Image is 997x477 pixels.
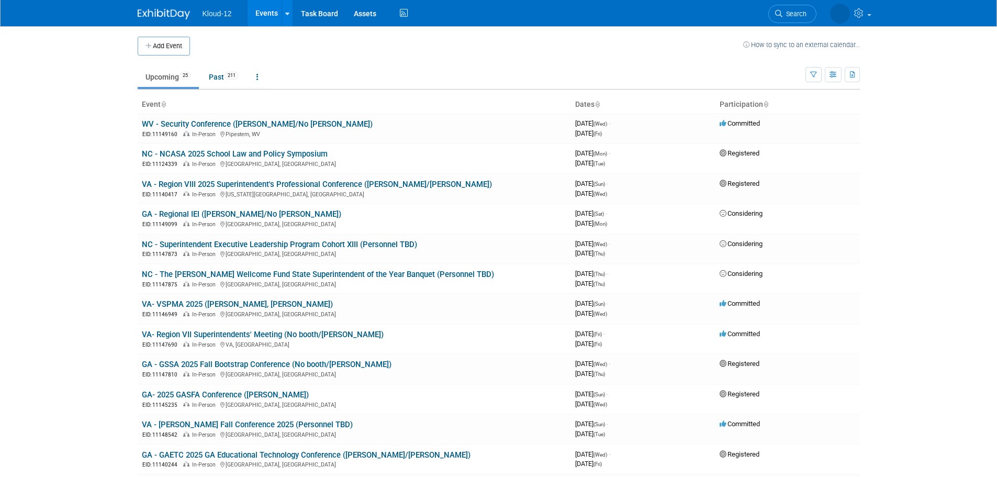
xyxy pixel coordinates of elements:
[183,402,189,407] img: In-Person Event
[142,282,182,287] span: EID: 11147875
[609,450,610,458] span: -
[142,270,494,279] a: NC - The [PERSON_NAME] Wellcome Fund State Superintendent of the Year Banquet (Personnel TBD)
[607,180,608,187] span: -
[142,251,182,257] span: EID: 11147873
[142,370,567,379] div: [GEOGRAPHIC_DATA], [GEOGRAPHIC_DATA]
[575,460,602,468] span: [DATE]
[720,240,763,248] span: Considering
[720,270,763,278] span: Considering
[142,219,567,228] div: [GEOGRAPHIC_DATA], [GEOGRAPHIC_DATA]
[142,221,182,227] span: EID: 11149099
[720,299,760,307] span: Committed
[593,241,607,247] span: (Wed)
[720,119,760,127] span: Committed
[575,299,608,307] span: [DATE]
[192,131,219,138] span: In-Person
[575,420,608,428] span: [DATE]
[593,181,605,187] span: (Sun)
[768,5,816,23] a: Search
[575,360,610,368] span: [DATE]
[192,281,219,288] span: In-Person
[593,402,607,407] span: (Wed)
[225,72,239,80] span: 211
[575,249,605,257] span: [DATE]
[593,251,605,257] span: (Thu)
[607,270,608,278] span: -
[142,360,391,369] a: GA - GSSA 2025 Fall Bootstrap Conference (No booth/[PERSON_NAME])
[142,180,492,189] a: VA - Region VIII 2025 Superintendent's Professional Conference ([PERSON_NAME]/[PERSON_NAME])
[142,119,373,129] a: WV - Security Conference ([PERSON_NAME]/No [PERSON_NAME])
[595,100,600,108] a: Sort by Start Date
[183,131,189,136] img: In-Person Event
[593,151,607,157] span: (Mon)
[593,191,607,197] span: (Wed)
[575,340,602,348] span: [DATE]
[593,281,605,287] span: (Thu)
[142,312,182,317] span: EID: 11146949
[142,240,417,249] a: NC - Superintendent Executive Leadership Program Cohort XIII (Personnel TBD)
[183,311,189,316] img: In-Person Event
[593,331,602,337] span: (Fri)
[142,129,567,138] div: Pipestem, WV
[603,330,605,338] span: -
[142,192,182,197] span: EID: 11140417
[720,149,759,157] span: Registered
[142,450,471,460] a: GA - GAETC 2025 GA Educational Technology Conference ([PERSON_NAME]/[PERSON_NAME])
[607,299,608,307] span: -
[192,221,219,228] span: In-Person
[138,37,190,56] button: Add Event
[142,159,567,168] div: [GEOGRAPHIC_DATA], [GEOGRAPHIC_DATA]
[720,450,759,458] span: Registered
[203,9,232,18] span: Kloud-12
[720,180,759,187] span: Registered
[138,96,571,114] th: Event
[575,400,607,408] span: [DATE]
[593,131,602,137] span: (Fri)
[575,450,610,458] span: [DATE]
[575,330,605,338] span: [DATE]
[575,119,610,127] span: [DATE]
[142,299,333,309] a: VA- VSPMA 2025 ([PERSON_NAME], [PERSON_NAME])
[609,119,610,127] span: -
[607,390,608,398] span: -
[183,371,189,376] img: In-Person Event
[142,149,328,159] a: NC - NCASA 2025 School Law and Policy Symposium
[142,460,567,469] div: [GEOGRAPHIC_DATA], [GEOGRAPHIC_DATA]
[763,100,768,108] a: Sort by Participation Type
[575,159,605,167] span: [DATE]
[161,100,166,108] a: Sort by Event Name
[575,370,605,378] span: [DATE]
[575,219,607,227] span: [DATE]
[593,392,605,397] span: (Sun)
[142,249,567,258] div: [GEOGRAPHIC_DATA], [GEOGRAPHIC_DATA]
[183,341,189,347] img: In-Person Event
[142,340,567,349] div: VA, [GEOGRAPHIC_DATA]
[142,390,309,400] a: GA- 2025 GASFA Conference ([PERSON_NAME])
[192,311,219,318] span: In-Person
[593,311,607,317] span: (Wed)
[192,461,219,468] span: In-Person
[192,371,219,378] span: In-Person
[142,330,384,339] a: VA- Region VII Superintendents' Meeting (No booth/[PERSON_NAME])
[593,461,602,467] span: (Fri)
[575,430,605,438] span: [DATE]
[575,390,608,398] span: [DATE]
[142,161,182,167] span: EID: 11124339
[720,360,759,368] span: Registered
[720,209,763,217] span: Considering
[743,41,860,49] a: How to sync to an external calendar...
[575,129,602,137] span: [DATE]
[138,67,199,87] a: Upcoming25
[142,420,353,429] a: VA - [PERSON_NAME] Fall Conference 2025 (Personnel TBD)
[593,121,607,127] span: (Wed)
[782,10,806,18] span: Search
[593,211,604,217] span: (Sat)
[142,342,182,348] span: EID: 11147690
[593,221,607,227] span: (Mon)
[192,341,219,348] span: In-Person
[575,280,605,287] span: [DATE]
[183,281,189,286] img: In-Person Event
[575,240,610,248] span: [DATE]
[593,361,607,367] span: (Wed)
[720,390,759,398] span: Registered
